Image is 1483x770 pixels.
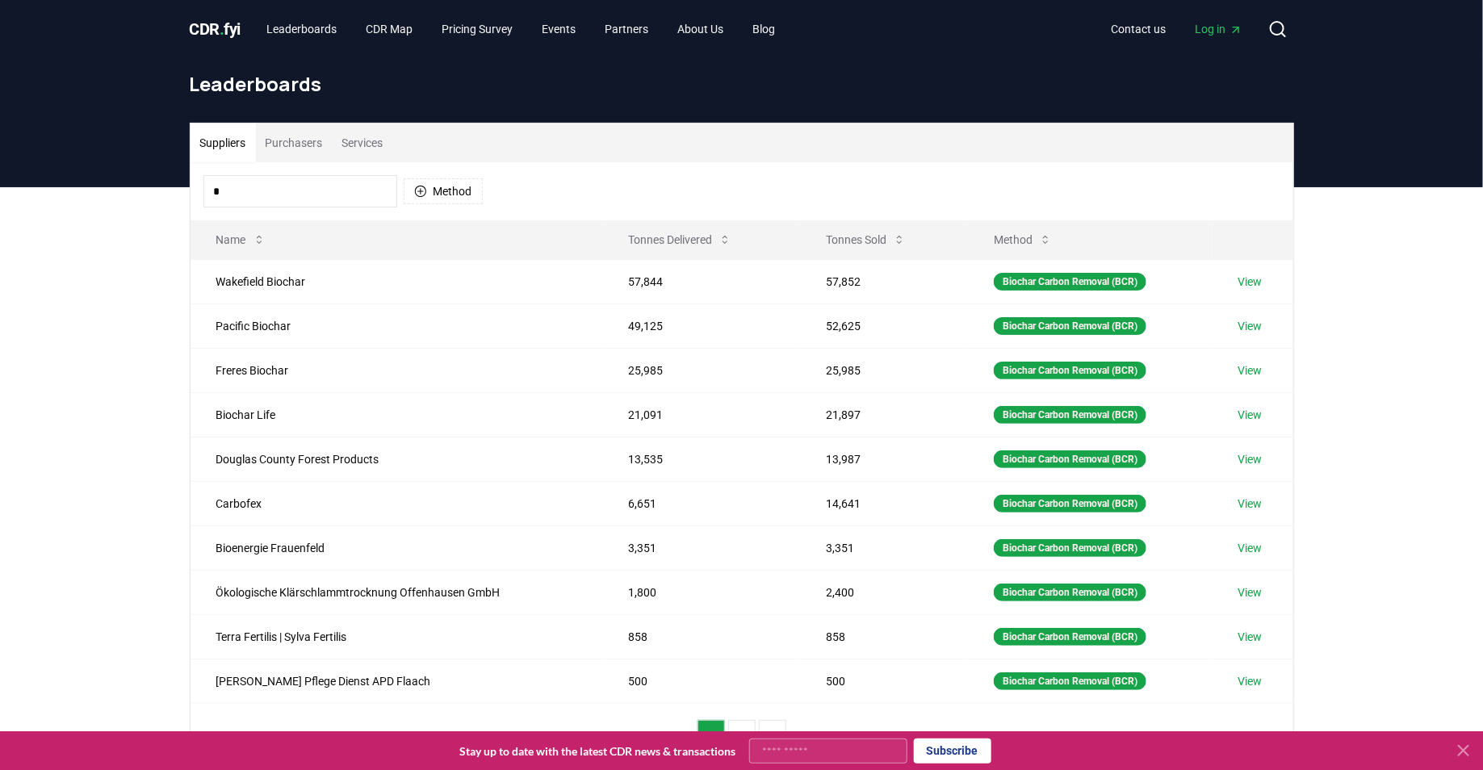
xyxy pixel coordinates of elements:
button: next page [790,720,817,752]
td: 25,985 [602,348,800,392]
td: Wakefield Biochar [191,259,603,303]
a: Events [529,15,589,44]
button: Tonnes Delivered [615,224,744,256]
td: 13,987 [800,437,968,481]
td: 21,897 [800,392,968,437]
td: Pacific Biochar [191,303,603,348]
td: 21,091 [602,392,800,437]
div: Biochar Carbon Removal (BCR) [994,450,1146,468]
td: 858 [602,614,800,659]
a: Blog [739,15,788,44]
a: About Us [664,15,736,44]
td: 500 [602,659,800,703]
div: Biochar Carbon Removal (BCR) [994,672,1146,690]
td: 52,625 [800,303,968,348]
a: Partners [592,15,661,44]
td: 858 [800,614,968,659]
a: View [1238,318,1263,334]
td: Douglas County Forest Products [191,437,603,481]
button: Suppliers [191,123,256,162]
a: CDR Map [353,15,425,44]
a: View [1238,407,1263,423]
button: 3 [759,720,786,752]
td: Terra Fertilis | Sylva Fertilis [191,614,603,659]
button: Name [203,224,279,256]
div: Biochar Carbon Removal (BCR) [994,539,1146,557]
td: 49,125 [602,303,800,348]
td: 1,800 [602,570,800,614]
a: CDR.fyi [190,18,241,40]
span: Log in [1196,21,1242,37]
nav: Main [253,15,788,44]
a: Pricing Survey [429,15,526,44]
div: Biochar Carbon Removal (BCR) [994,406,1146,424]
button: Tonnes Sold [813,224,919,256]
button: Services [333,123,393,162]
div: Biochar Carbon Removal (BCR) [994,495,1146,513]
span: . [220,19,224,39]
td: 25,985 [800,348,968,392]
td: 500 [800,659,968,703]
button: 1 [698,720,725,752]
td: 3,351 [800,525,968,570]
a: View [1238,451,1263,467]
td: [PERSON_NAME] Pflege Dienst APD Flaach [191,659,603,703]
td: 6,651 [602,481,800,525]
td: 57,844 [602,259,800,303]
a: View [1238,673,1263,689]
a: View [1238,540,1263,556]
span: CDR fyi [190,19,241,39]
td: Biochar Life [191,392,603,437]
nav: Main [1099,15,1255,44]
td: Ökologische Klärschlammtrocknung Offenhausen GmbH [191,570,603,614]
a: View [1238,584,1263,601]
td: Bioenergie Frauenfeld [191,525,603,570]
div: Biochar Carbon Removal (BCR) [994,317,1146,335]
button: 2 [728,720,756,752]
button: Method [404,178,483,204]
td: Carbofex [191,481,603,525]
h1: Leaderboards [190,71,1294,97]
div: Biochar Carbon Removal (BCR) [994,628,1146,646]
div: Biochar Carbon Removal (BCR) [994,362,1146,379]
div: Biochar Carbon Removal (BCR) [994,584,1146,601]
td: Freres Biochar [191,348,603,392]
td: 57,852 [800,259,968,303]
a: Log in [1183,15,1255,44]
a: Contact us [1099,15,1179,44]
a: View [1238,362,1263,379]
td: 13,535 [602,437,800,481]
a: Leaderboards [253,15,350,44]
td: 14,641 [800,481,968,525]
a: View [1238,274,1263,290]
td: 3,351 [602,525,800,570]
button: Method [981,224,1065,256]
div: Biochar Carbon Removal (BCR) [994,273,1146,291]
a: View [1238,629,1263,645]
td: 2,400 [800,570,968,614]
a: View [1238,496,1263,512]
button: Purchasers [256,123,333,162]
